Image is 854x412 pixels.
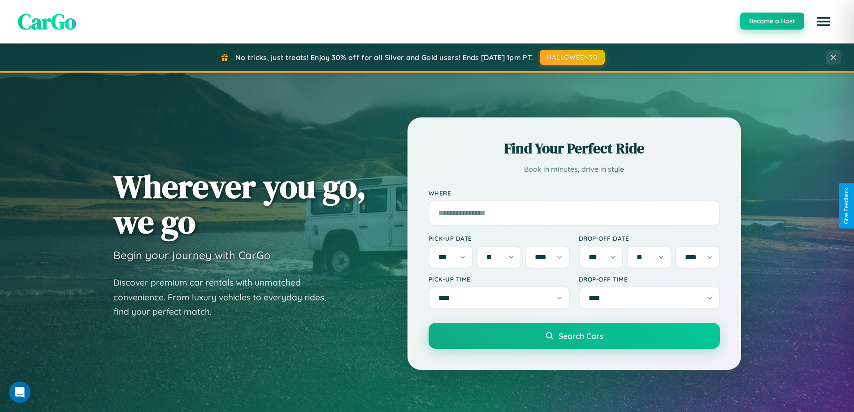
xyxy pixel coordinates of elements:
[579,234,720,242] label: Drop-off Date
[113,169,366,239] h1: Wherever you go, we go
[113,275,338,319] p: Discover premium car rentals with unmatched convenience. From luxury vehicles to everyday rides, ...
[811,9,836,34] button: Open menu
[843,188,850,224] div: Give Feedback
[429,234,570,242] label: Pick-up Date
[113,248,271,262] h3: Begin your journey with CarGo
[559,331,603,341] span: Search Cars
[429,275,570,283] label: Pick-up Time
[540,50,605,65] button: HALLOWEEN30
[9,382,30,403] iframe: Intercom live chat
[429,323,720,349] button: Search Cars
[429,139,720,158] h2: Find Your Perfect Ride
[579,275,720,283] label: Drop-off Time
[18,7,76,36] span: CarGo
[740,13,804,30] button: Become a Host
[429,163,720,176] p: Book in minutes, drive in style
[429,189,720,197] label: Where
[235,53,533,62] span: No tricks, just treats! Enjoy 30% off for all Silver and Gold users! Ends [DATE] 1pm PT.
